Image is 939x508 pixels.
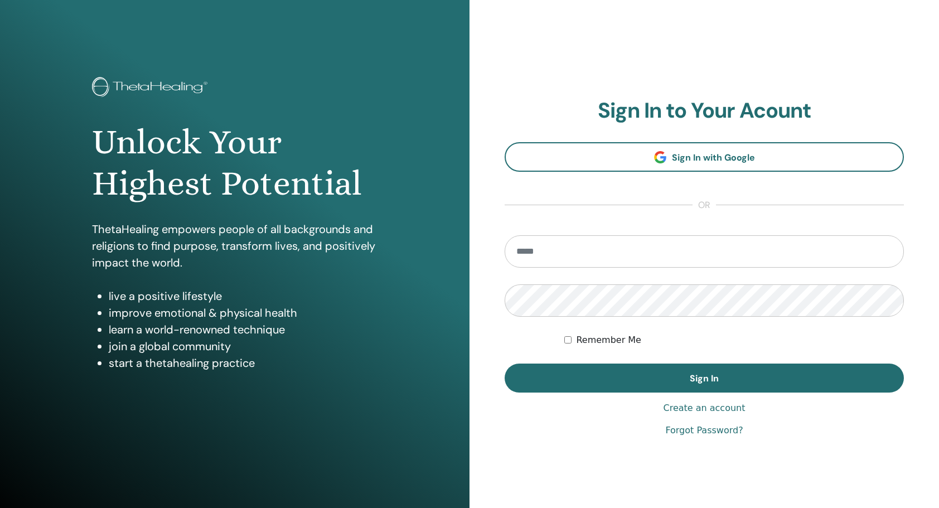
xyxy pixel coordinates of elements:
[109,288,377,304] li: live a positive lifestyle
[505,364,904,393] button: Sign In
[665,424,743,437] a: Forgot Password?
[109,338,377,355] li: join a global community
[109,304,377,321] li: improve emotional & physical health
[505,98,904,124] h2: Sign In to Your Acount
[505,142,904,172] a: Sign In with Google
[690,372,719,384] span: Sign In
[109,321,377,338] li: learn a world-renowned technique
[576,333,641,347] label: Remember Me
[672,152,755,163] span: Sign In with Google
[92,122,377,205] h1: Unlock Your Highest Potential
[693,199,716,212] span: or
[564,333,904,347] div: Keep me authenticated indefinitely or until I manually logout
[663,401,745,415] a: Create an account
[92,221,377,271] p: ThetaHealing empowers people of all backgrounds and religions to find purpose, transform lives, a...
[109,355,377,371] li: start a thetahealing practice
